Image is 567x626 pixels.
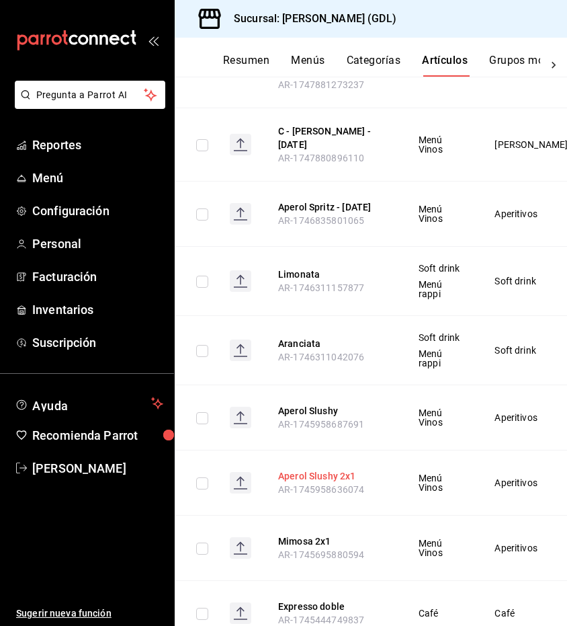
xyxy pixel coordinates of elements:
[32,459,163,477] span: [PERSON_NAME]
[422,54,468,77] button: Artículos
[419,349,461,368] span: Menú rappi
[419,609,461,618] span: Café
[278,615,364,625] span: AR-1745444749837
[36,88,144,102] span: Pregunta a Parrot AI
[16,607,163,621] span: Sugerir nueva función
[291,54,324,77] button: Menús
[419,473,461,492] span: Menú Vinos
[278,352,364,362] span: AR-1746311042076
[32,395,146,412] span: Ayuda
[32,169,163,187] span: Menú
[278,282,364,293] span: AR-1746311157877
[278,549,364,560] span: AR-1745695880594
[278,404,386,418] button: edit-product-location
[419,408,461,427] span: Menú Vinos
[278,535,386,548] button: edit-product-location
[32,202,163,220] span: Configuración
[419,333,461,342] span: Soft drink
[278,79,364,90] span: AR-1747881273237
[419,264,461,273] span: Soft drink
[148,35,159,46] button: open_drawer_menu
[278,215,364,226] span: AR-1746835801065
[32,235,163,253] span: Personal
[278,268,386,281] button: edit-product-location
[32,136,163,154] span: Reportes
[32,426,163,444] span: Recomienda Parrot
[278,153,364,163] span: AR-1747880896110
[223,54,540,77] div: navigation tabs
[347,54,401,77] button: Categorías
[278,124,386,151] button: edit-product-location
[9,97,165,112] a: Pregunta a Parrot AI
[278,484,364,495] span: AR-1745958636074
[223,11,396,27] h3: Sucursal: [PERSON_NAME] (GDL)
[419,135,461,154] span: Menú Vinos
[32,334,163,352] span: Suscripción
[419,204,461,223] span: Menú Vinos
[15,81,165,109] button: Pregunta a Parrot AI
[32,301,163,319] span: Inventarios
[278,337,386,350] button: edit-product-location
[419,280,461,299] span: Menú rappi
[278,469,386,483] button: edit-product-location
[278,200,386,214] button: edit-product-location
[32,268,163,286] span: Facturación
[419,539,461,557] span: Menú Vinos
[223,54,269,77] button: Resumen
[278,600,386,613] button: edit-product-location
[278,419,364,430] span: AR-1745958687691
